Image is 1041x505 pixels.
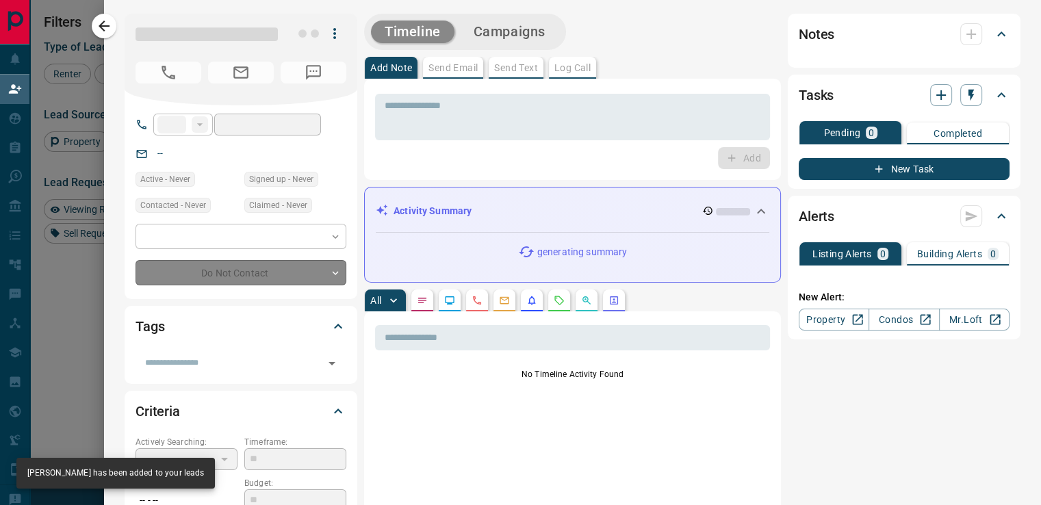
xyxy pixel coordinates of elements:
p: Timeframe: [244,436,346,448]
svg: Lead Browsing Activity [444,295,455,306]
p: 0 [869,128,874,138]
span: Active - Never [140,172,190,186]
h2: Tasks [799,84,834,106]
p: Add Note [370,63,412,73]
div: Criteria [136,395,346,428]
p: Completed [934,129,982,138]
p: generating summary [537,245,627,259]
svg: Opportunities [581,295,592,306]
span: No Number [281,62,346,83]
span: Claimed - Never [249,198,307,212]
p: Building Alerts [917,249,982,259]
h2: Tags [136,315,164,337]
p: Listing Alerts [812,249,872,259]
button: Timeline [371,21,454,43]
span: No Number [136,62,201,83]
div: Activity Summary [376,198,769,224]
svg: Calls [472,295,483,306]
svg: Requests [554,295,565,306]
h2: Alerts [799,205,834,227]
h2: Notes [799,23,834,45]
p: All [370,296,381,305]
svg: Listing Alerts [526,295,537,306]
div: Do Not Contact [136,260,346,285]
a: Condos [869,309,939,331]
a: Mr.Loft [939,309,1010,331]
button: Open [322,354,342,373]
p: Budget: [244,477,346,489]
p: No Timeline Activity Found [375,368,770,380]
button: New Task [799,158,1010,180]
div: [PERSON_NAME] has been added to your leads [27,462,204,484]
div: Notes [799,18,1010,51]
a: Property [799,309,869,331]
span: Signed up - Never [249,172,313,186]
p: New Alert: [799,290,1010,305]
span: No Email [208,62,274,83]
p: 0 [880,249,886,259]
p: 0 [990,249,996,259]
svg: Notes [417,295,428,306]
span: Contacted - Never [140,198,206,212]
button: Campaigns [460,21,559,43]
div: Tags [136,310,346,343]
div: Alerts [799,200,1010,233]
svg: Agent Actions [608,295,619,306]
p: Pending [823,128,860,138]
div: Tasks [799,79,1010,112]
h2: Criteria [136,400,180,422]
p: Actively Searching: [136,436,237,448]
a: -- [157,148,163,159]
p: Activity Summary [394,204,472,218]
svg: Emails [499,295,510,306]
